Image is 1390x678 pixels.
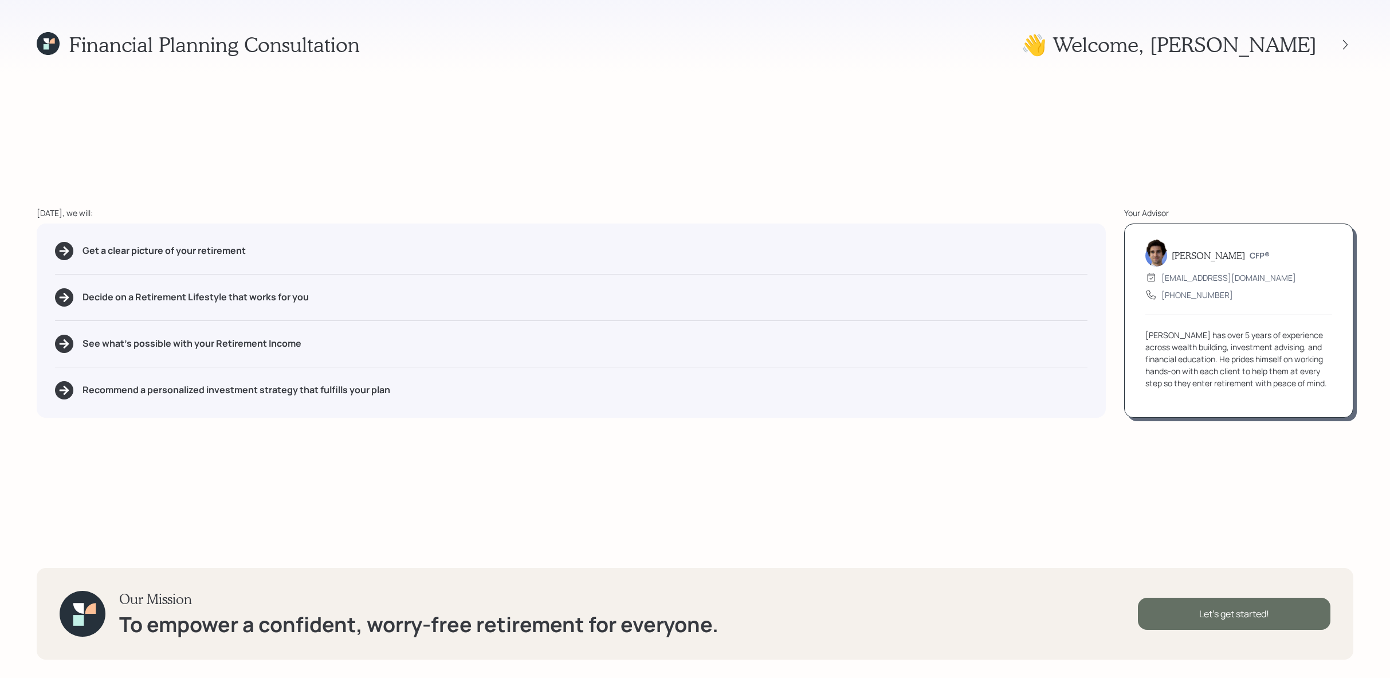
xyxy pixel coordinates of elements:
h5: Decide on a Retirement Lifestyle that works for you [83,292,309,303]
div: [PHONE_NUMBER] [1161,289,1233,301]
h5: Get a clear picture of your retirement [83,245,246,256]
h5: Recommend a personalized investment strategy that fulfills your plan [83,385,390,395]
img: harrison-schaefer-headshot-2.png [1145,239,1167,267]
h1: Financial Planning Consultation [69,32,360,57]
h1: 👋 Welcome , [PERSON_NAME] [1021,32,1317,57]
div: [EMAIL_ADDRESS][DOMAIN_NAME] [1161,272,1296,284]
div: [DATE], we will: [37,207,1106,219]
h5: [PERSON_NAME] [1172,250,1245,261]
div: Let's get started! [1138,598,1330,630]
h6: CFP® [1250,251,1270,261]
div: Your Advisor [1124,207,1353,219]
h3: Our Mission [119,591,718,608]
div: [PERSON_NAME] has over 5 years of experience across wealth building, investment advising, and fin... [1145,329,1332,389]
h1: To empower a confident, worry-free retirement for everyone. [119,612,718,637]
h5: See what's possible with your Retirement Income [83,338,301,349]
